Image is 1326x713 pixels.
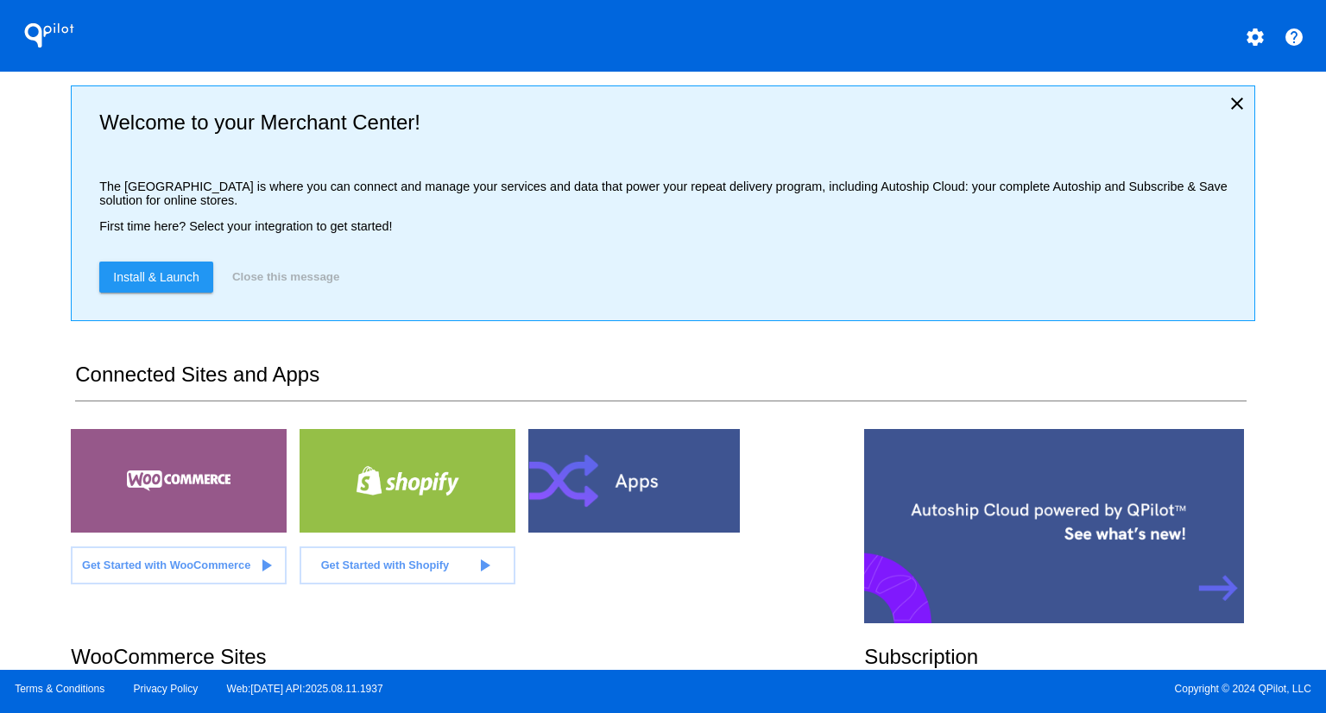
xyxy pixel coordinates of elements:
[227,262,344,293] button: Close this message
[15,18,84,53] h1: QPilot
[113,270,199,284] span: Install & Launch
[678,683,1311,695] span: Copyright © 2024 QPilot, LLC
[1227,93,1247,114] mat-icon: close
[864,645,1255,669] h2: Subscription
[256,555,276,576] mat-icon: play_arrow
[1245,27,1266,47] mat-icon: settings
[99,262,213,293] a: Install & Launch
[99,219,1240,233] p: First time here? Select your integration to get started!
[474,555,495,576] mat-icon: play_arrow
[75,363,1246,401] h2: Connected Sites and Apps
[99,180,1240,207] p: The [GEOGRAPHIC_DATA] is where you can connect and manage your services and data that power your ...
[134,683,199,695] a: Privacy Policy
[227,683,383,695] a: Web:[DATE] API:2025.08.11.1937
[99,110,1240,135] h2: Welcome to your Merchant Center!
[82,558,250,571] span: Get Started with WooCommerce
[71,645,864,669] h2: WooCommerce Sites
[321,558,450,571] span: Get Started with Shopify
[300,546,515,584] a: Get Started with Shopify
[15,683,104,695] a: Terms & Conditions
[71,546,287,584] a: Get Started with WooCommerce
[1284,27,1304,47] mat-icon: help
